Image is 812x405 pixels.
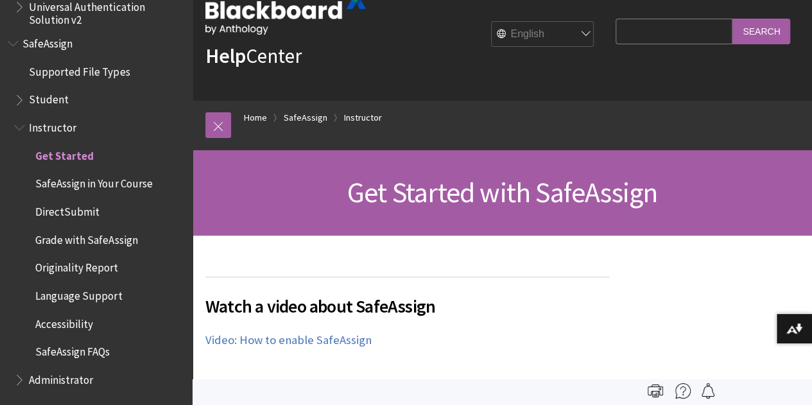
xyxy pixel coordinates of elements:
input: Search [732,19,790,44]
span: DirectSubmit [35,201,99,218]
span: Originality Report [35,257,118,275]
span: SafeAssign in Your Course [35,173,152,191]
span: Student [29,89,69,107]
span: Grade with SafeAssign [35,229,137,246]
span: Accessibility [35,313,93,331]
img: More help [675,383,691,399]
a: SafeAssign [284,110,327,126]
a: Video: How to enable SafeAssign [205,332,372,348]
select: Site Language Selector [492,22,594,47]
span: Administrator [29,369,93,386]
strong: Help [205,43,246,69]
span: Get Started with SafeAssign [347,175,657,210]
span: Get Started [35,145,94,162]
span: Watch a video about SafeAssign [205,293,609,320]
a: Instructor [344,110,382,126]
span: SafeAssign FAQs [35,341,110,359]
span: Supported File Types [29,61,130,78]
span: Language Support [35,285,122,302]
a: Home [244,110,267,126]
span: SafeAssign [22,33,73,50]
a: HelpCenter [205,43,302,69]
img: Print [648,383,663,399]
span: Instructor [29,117,76,134]
nav: Book outline for Blackboard SafeAssign [8,33,185,391]
img: Follow this page [700,383,716,399]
